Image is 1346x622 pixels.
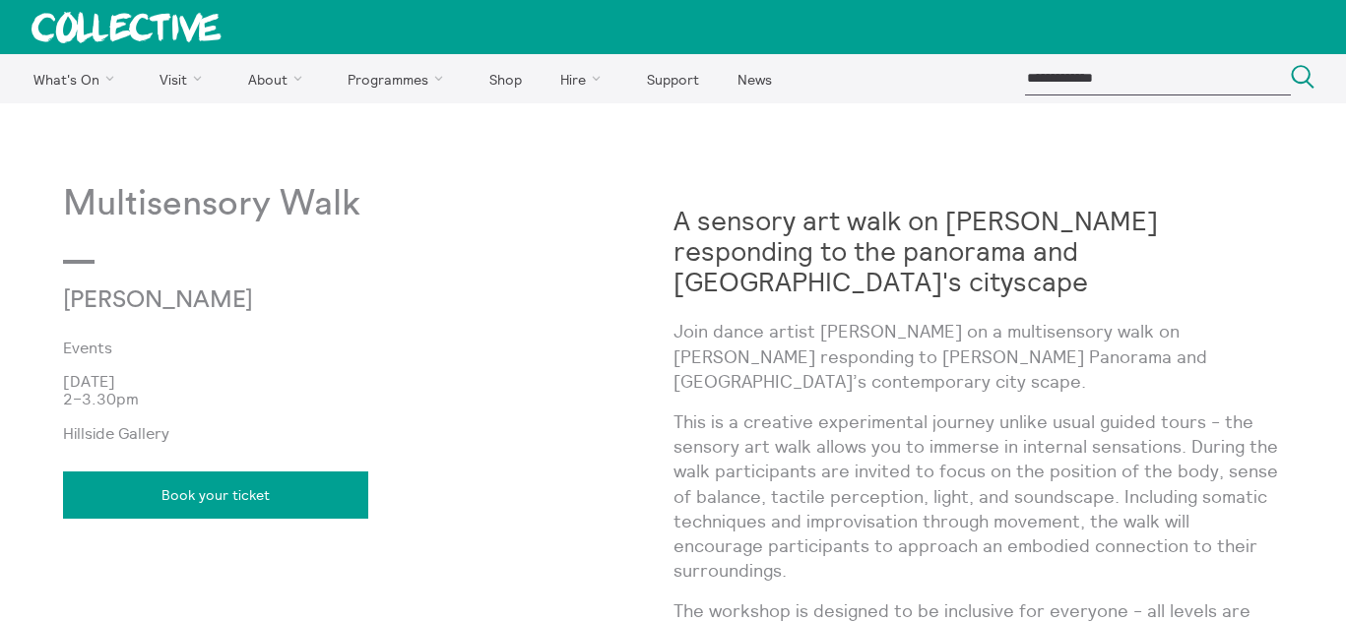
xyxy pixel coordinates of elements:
[230,54,327,103] a: About
[331,54,469,103] a: Programmes
[63,390,673,407] p: 2–3.30pm
[673,409,1284,583] p: This is a creative experimental journey unlike usual guided tours - the sensory art walk allows y...
[63,184,673,224] p: Multisensory Walk
[673,319,1284,394] p: Join dance artist [PERSON_NAME] on a multisensory walk on [PERSON_NAME] responding to [PERSON_NAM...
[63,339,642,356] a: Events
[143,54,227,103] a: Visit
[63,372,673,390] p: [DATE]
[673,204,1158,298] strong: A sensory art walk on [PERSON_NAME] responding to the panorama and [GEOGRAPHIC_DATA]'s cityscape
[544,54,626,103] a: Hire
[720,54,789,103] a: News
[472,54,539,103] a: Shop
[63,287,470,315] p: [PERSON_NAME]
[63,424,673,442] p: Hillside Gallery
[16,54,139,103] a: What's On
[629,54,716,103] a: Support
[63,471,368,519] a: Book your ticket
